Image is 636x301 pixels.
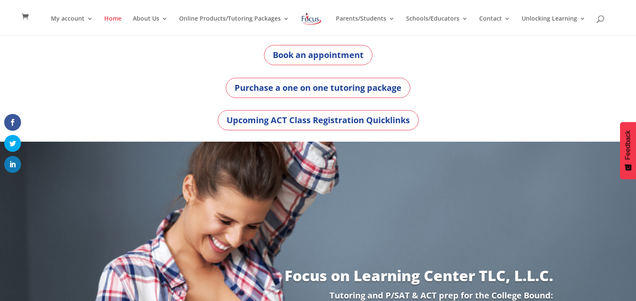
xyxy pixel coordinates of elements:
[218,110,419,130] a: Upcoming ACT Class Registration Quicklinks
[620,122,636,179] button: Feedback - Show survey
[406,16,468,35] a: Schools/Educators
[285,266,553,285] a: Focus on Learning Center TLC, L.L.C.
[51,16,93,35] a: My account
[226,78,410,98] a: Purchase a one on one tutoring package
[179,16,289,35] a: Online Products/Tutoring Packages
[479,16,510,35] a: Contact
[624,130,632,160] span: Feedback
[104,16,121,35] a: Home
[133,16,168,35] a: About Us
[336,16,395,35] a: Parents/Students
[301,11,322,26] img: Focus on Learning
[264,45,372,65] a: Book an appointment
[522,16,586,35] a: Unlocking Learning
